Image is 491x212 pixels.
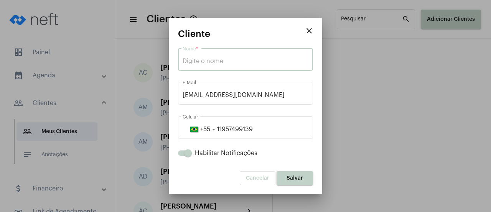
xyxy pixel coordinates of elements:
span: Habilitar Notificações [195,149,257,158]
span: Salvar [287,175,303,181]
button: Salvar [277,171,313,185]
input: Digite o nome [183,58,308,65]
button: +55 [183,120,217,139]
input: E-Mail [183,92,308,98]
input: 31 99999-1111 [183,126,308,133]
span: Cliente [178,29,210,39]
button: Cancelar [240,171,275,185]
span: +55 [200,126,210,132]
span: Cancelar [246,175,269,181]
mat-icon: close [305,26,314,35]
